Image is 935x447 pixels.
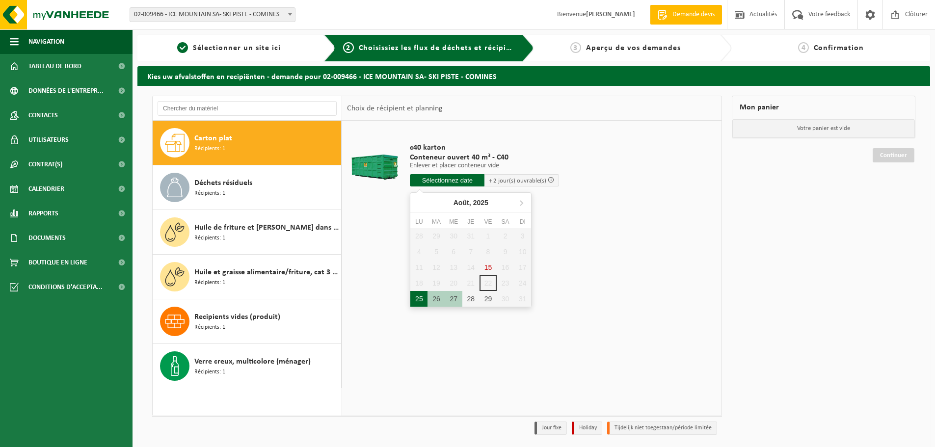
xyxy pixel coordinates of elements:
span: 02-009466 - ICE MOUNTAIN SA- SKI PISTE - COMINES [130,8,295,22]
div: Ve [480,217,497,227]
p: Enlever et placer conteneur vide [410,162,559,169]
li: Holiday [572,421,602,435]
span: 3 [570,42,581,53]
div: 26 [427,291,445,307]
button: Verre creux, multicolore (ménager) Récipients: 1 [153,344,342,388]
div: 29 [480,291,497,307]
span: Choisissiez les flux de déchets et récipients [359,44,522,52]
div: Choix de récipient et planning [342,96,448,121]
button: Recipients vides (produit) Récipients: 1 [153,299,342,344]
div: Ma [427,217,445,227]
i: 2025 [473,199,488,206]
span: Récipients: 1 [194,189,225,198]
div: Di [514,217,531,227]
strong: [PERSON_NAME] [586,11,635,18]
span: c40 karton [410,143,559,153]
span: Huile de friture et [PERSON_NAME] dans les GRV [194,222,339,234]
div: Sa [497,217,514,227]
a: Continuer [873,148,914,162]
span: Carton plat [194,132,232,144]
span: Tableau de bord [28,54,81,79]
div: 28 [462,291,480,307]
span: Contacts [28,103,58,128]
span: Contrat(s) [28,152,62,177]
span: Recipients vides (produit) [194,311,280,323]
button: Huile de friture et [PERSON_NAME] dans les GRV Récipients: 1 [153,210,342,255]
span: Verre creux, multicolore (ménager) [194,356,311,368]
span: 1 [177,42,188,53]
h2: Kies uw afvalstoffen en recipiënten - demande pour 02-009466 - ICE MOUNTAIN SA- SKI PISTE - COMINES [137,66,930,85]
div: Lu [410,217,427,227]
span: Récipients: 1 [194,234,225,243]
a: Demande devis [650,5,722,25]
span: Données de l'entrepr... [28,79,104,103]
span: Rapports [28,201,58,226]
span: Confirmation [814,44,864,52]
span: Documents [28,226,66,250]
button: Carton plat Récipients: 1 [153,121,342,165]
span: Récipients: 1 [194,144,225,154]
div: Je [462,217,480,227]
span: Boutique en ligne [28,250,87,275]
span: Déchets résiduels [194,177,252,189]
span: Utilisateurs [28,128,69,152]
span: Aperçu de vos demandes [586,44,681,52]
span: Huile et graisse alimentaire/friture, cat 3 (ménagers)(impropres à la fermentation) [194,266,339,278]
span: Calendrier [28,177,64,201]
li: Jour fixe [534,421,567,435]
li: Tijdelijk niet toegestaan/période limitée [607,421,717,435]
span: 02-009466 - ICE MOUNTAIN SA- SKI PISTE - COMINES [130,7,295,22]
span: Conteneur ouvert 40 m³ - C40 [410,153,559,162]
span: + 2 jour(s) ouvrable(s) [489,178,546,184]
div: 27 [445,291,462,307]
span: Demande devis [670,10,717,20]
div: Me [445,217,462,227]
input: Chercher du matériel [158,101,337,116]
span: 2 [343,42,354,53]
div: 25 [410,291,427,307]
a: 1Sélectionner un site ici [142,42,316,54]
button: Déchets résiduels Récipients: 1 [153,165,342,210]
p: Votre panier est vide [732,119,915,138]
button: Huile et graisse alimentaire/friture, cat 3 (ménagers)(impropres à la fermentation) Récipients: 1 [153,255,342,299]
span: Récipients: 1 [194,323,225,332]
div: Mon panier [732,96,915,119]
input: Sélectionnez date [410,174,484,186]
span: Récipients: 1 [194,368,225,377]
div: Août, [450,195,492,210]
span: Récipients: 1 [194,278,225,288]
span: Sélectionner un site ici [193,44,281,52]
span: Navigation [28,29,64,54]
span: 4 [798,42,809,53]
span: Conditions d'accepta... [28,275,103,299]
